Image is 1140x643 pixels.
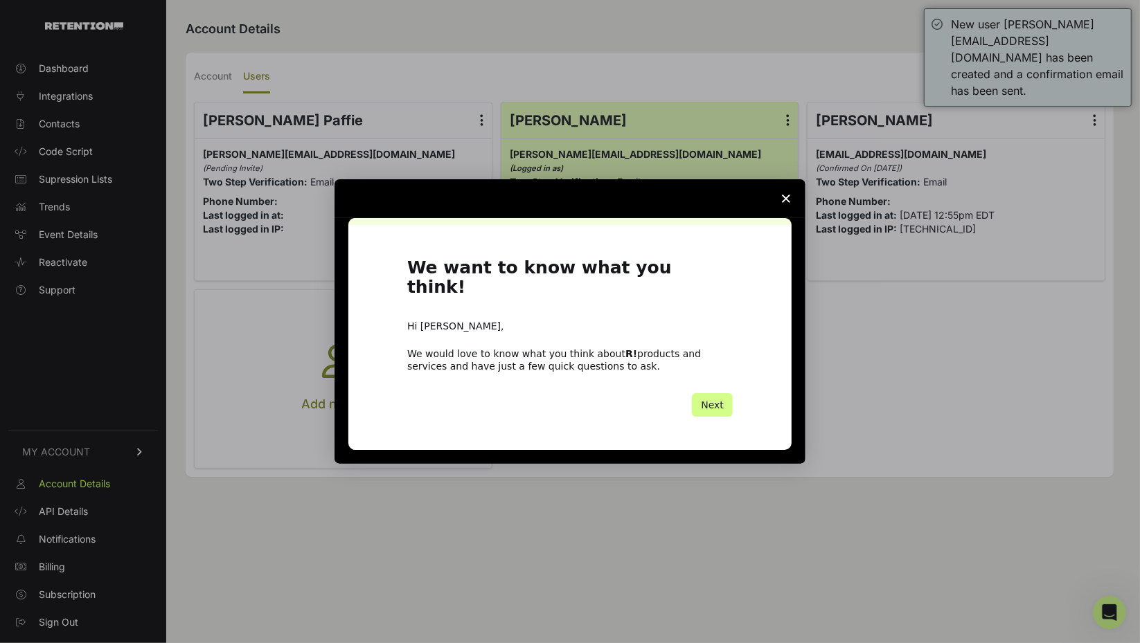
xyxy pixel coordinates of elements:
h1: We want to know what you think! [407,258,733,306]
b: R! [625,348,637,359]
button: Next [692,393,733,417]
div: Hi [PERSON_NAME], [407,320,733,334]
div: We would love to know what you think about products and services and have just a few quick questi... [407,347,733,372]
span: Close survey [767,179,805,218]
